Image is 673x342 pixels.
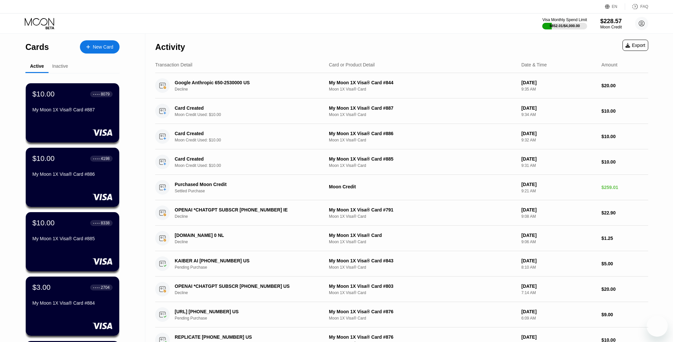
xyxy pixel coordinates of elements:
div: OPENAI *CHATGPT SUBSCR [PHONE_NUMBER] IE [175,207,316,212]
div: Moon Credit Used: $10.00 [175,112,326,117]
div: My Moon 1X Visa® Card #876 [329,309,516,314]
div: $20.00 [601,286,648,292]
div: My Moon 1X Visa® Card #791 [329,207,516,212]
div: KAIBER AI [PHONE_NUMBER] USPending PurchaseMy Moon 1X Visa® Card #843Moon 1X Visa® Card[DATE]8:10... [155,251,648,277]
div: $10.00 [32,90,54,98]
div: Card Created [175,131,316,136]
div: OPENAI *CHATGPT SUBSCR [PHONE_NUMBER] IEDeclineMy Moon 1X Visa® Card #791Moon 1X Visa® Card[DATE]... [155,200,648,226]
div: [DATE] [521,284,596,289]
div: Transaction Detail [155,62,192,67]
div: Visa Monthly Spend Limit$852.01/$4,000.00 [542,18,587,29]
div: 9:31 AM [521,163,596,168]
div: Activity [155,42,185,52]
div: ● ● ● ● [93,286,100,288]
div: Decline [175,87,326,92]
div: Visa Monthly Spend Limit [542,18,587,22]
div: [DATE] [521,156,596,162]
div: My Moon 1X Visa® Card #886 [32,171,113,177]
div: REPLICATE [PHONE_NUMBER] US [175,334,316,340]
div: My Moon 1X Visa® Card #887 [329,105,516,111]
div: New Card [93,44,113,50]
div: $1.25 [601,236,648,241]
div: $10.00 [601,159,648,165]
div: My Moon 1X Visa® Card #885 [32,236,113,241]
div: Moon 1X Visa® Card [329,290,516,295]
div: Card CreatedMoon Credit Used: $10.00My Moon 1X Visa® Card #886Moon 1X Visa® Card[DATE]9:32 AM$10.00 [155,124,648,149]
div: $5.00 [601,261,648,266]
div: 6:09 AM [521,316,596,321]
div: 8079 [101,92,110,96]
div: $10.00 [601,108,648,114]
div: [DATE] [521,258,596,263]
div: Export [625,43,645,48]
div: My Moon 1X Visa® Card #886 [329,131,516,136]
div: Purchased Moon Credit [175,182,316,187]
div: My Moon 1X Visa® Card #844 [329,80,516,85]
div: [DATE] [521,309,596,314]
div: $228.57 [600,18,622,25]
div: My Moon 1X Visa® Card [329,233,516,238]
div: 9:21 AM [521,189,596,193]
div: Moon 1X Visa® Card [329,265,516,270]
div: $259.01 [601,185,648,190]
div: [DOMAIN_NAME] 0 NL [175,233,316,238]
div: Active [30,63,44,69]
div: Moon 1X Visa® Card [329,112,516,117]
div: [DATE] [521,182,596,187]
div: Card Created [175,105,316,111]
div: $3.00● ● ● ●2704My Moon 1X Visa® Card #884 [26,277,119,336]
div: New Card [80,40,120,54]
div: $10.00 [32,154,54,163]
div: EN [605,3,625,10]
div: [DATE] [521,80,596,85]
div: $22.90 [601,210,648,215]
div: 9:34 AM [521,112,596,117]
div: Date & Time [521,62,547,67]
div: [URL] [PHONE_NUMBER] US [175,309,316,314]
div: 9:06 AM [521,240,596,244]
div: [URL] [PHONE_NUMBER] USPending PurchaseMy Moon 1X Visa® Card #876Moon 1X Visa® Card[DATE]6:09 AM$... [155,302,648,327]
div: 8:10 AM [521,265,596,270]
div: Purchased Moon CreditSettled PurchaseMoon Credit[DATE]9:21 AM$259.01 [155,175,648,200]
div: Google Anthropic 650-2530000 US [175,80,316,85]
div: Inactive [52,63,68,69]
div: Card or Product Detail [329,62,375,67]
div: Moon Credit Used: $10.00 [175,163,326,168]
div: 8338 [101,221,110,225]
div: [DATE] [521,207,596,212]
div: FAQ [625,3,648,10]
div: KAIBER AI [PHONE_NUMBER] US [175,258,316,263]
div: Decline [175,240,326,244]
div: Export [622,40,648,51]
div: Pending Purchase [175,265,326,270]
div: [DATE] [521,105,596,111]
div: Moon 1X Visa® Card [329,240,516,244]
div: $20.00 [601,83,648,88]
div: [DATE] [521,334,596,340]
div: Moon Credit Used: $10.00 [175,138,326,142]
div: $852.01 / $4,000.00 [549,24,580,28]
div: [DATE] [521,233,596,238]
div: My Moon 1X Visa® Card #887 [32,107,113,112]
div: $9.00 [601,312,648,317]
div: $3.00 [32,283,51,292]
div: Moon 1X Visa® Card [329,316,516,321]
div: Moon 1X Visa® Card [329,138,516,142]
div: $10.00● ● ● ●4198My Moon 1X Visa® Card #886 [26,148,119,207]
div: ● ● ● ● [93,93,100,95]
div: $228.57Moon Credit [600,18,622,29]
div: 4198 [101,156,110,161]
div: [DOMAIN_NAME] 0 NLDeclineMy Moon 1X Visa® CardMoon 1X Visa® Card[DATE]9:06 AM$1.25 [155,226,648,251]
div: Moon 1X Visa® Card [329,214,516,219]
div: $10.00 [601,134,648,139]
div: Card CreatedMoon Credit Used: $10.00My Moon 1X Visa® Card #887Moon 1X Visa® Card[DATE]9:34 AM$10.00 [155,98,648,124]
div: ● ● ● ● [93,222,100,224]
div: FAQ [640,4,648,9]
div: Cards [25,42,49,52]
div: $10.00● ● ● ●8338My Moon 1X Visa® Card #885 [26,212,119,271]
div: Moon 1X Visa® Card [329,163,516,168]
div: Card Created [175,156,316,162]
div: Decline [175,214,326,219]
